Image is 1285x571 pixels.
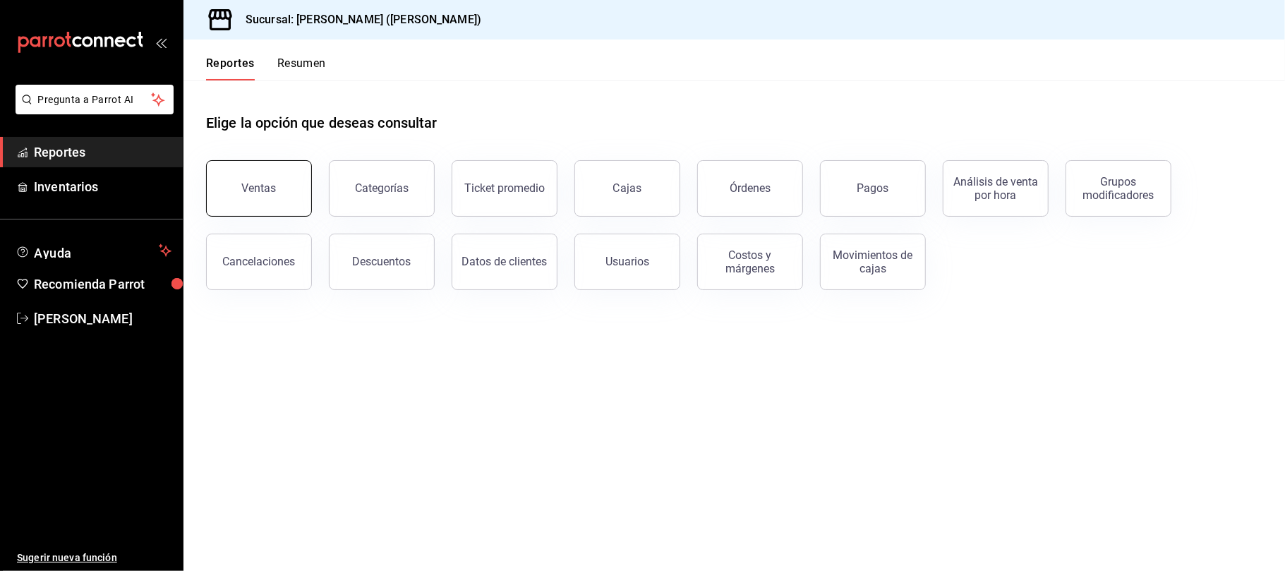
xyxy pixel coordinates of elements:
button: Pagos [820,160,926,217]
button: Ventas [206,160,312,217]
div: Movimientos de cajas [829,248,917,275]
button: Órdenes [697,160,803,217]
button: Pregunta a Parrot AI [16,85,174,114]
div: Categorías [355,181,409,195]
div: Usuarios [605,255,649,268]
button: Costos y márgenes [697,234,803,290]
div: Pagos [857,181,889,195]
button: Datos de clientes [452,234,557,290]
div: Cajas [613,180,642,197]
div: Análisis de venta por hora [952,175,1039,202]
span: Reportes [34,143,171,162]
button: Descuentos [329,234,435,290]
span: [PERSON_NAME] [34,309,171,328]
div: Costos y márgenes [706,248,794,275]
div: Ventas [242,181,277,195]
button: Reportes [206,56,255,80]
a: Pregunta a Parrot AI [10,102,174,117]
span: Inventarios [34,177,171,196]
span: Pregunta a Parrot AI [38,92,152,107]
div: Grupos modificadores [1075,175,1162,202]
button: Análisis de venta por hora [943,160,1049,217]
button: Resumen [277,56,326,80]
button: Categorías [329,160,435,217]
div: Ticket promedio [464,181,545,195]
div: Descuentos [353,255,411,268]
button: Movimientos de cajas [820,234,926,290]
a: Cajas [574,160,680,217]
button: Ticket promedio [452,160,557,217]
button: open_drawer_menu [155,37,167,48]
span: Sugerir nueva función [17,551,171,565]
div: Datos de clientes [462,255,548,268]
span: Ayuda [34,242,153,259]
div: navigation tabs [206,56,326,80]
button: Grupos modificadores [1066,160,1171,217]
div: Órdenes [730,181,771,195]
h1: Elige la opción que deseas consultar [206,112,438,133]
h3: Sucursal: [PERSON_NAME] ([PERSON_NAME]) [234,11,481,28]
button: Usuarios [574,234,680,290]
span: Recomienda Parrot [34,275,171,294]
button: Cancelaciones [206,234,312,290]
div: Cancelaciones [223,255,296,268]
